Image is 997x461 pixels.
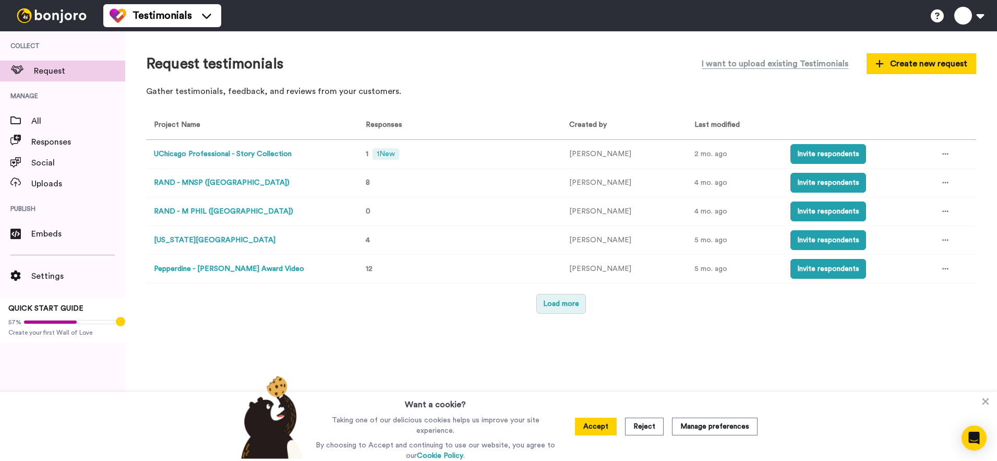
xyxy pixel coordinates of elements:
h1: Request testimonials [146,56,283,72]
span: Embeds [31,228,125,240]
button: Reject [625,418,664,435]
th: Created by [561,111,687,140]
span: All [31,115,125,127]
button: Invite respondents [790,259,866,279]
span: 57% [8,318,21,326]
span: 1 New [373,148,399,160]
p: Gather testimonials, feedback, and reviews from your customers. [146,86,976,98]
td: 5 mo. ago [687,255,783,283]
h3: Want a cookie? [405,392,466,411]
span: Responses [362,121,402,128]
td: [PERSON_NAME] [561,140,687,169]
button: RAND - MNSP ([GEOGRAPHIC_DATA]) [154,178,290,188]
button: Invite respondents [790,202,866,221]
button: Manage preferences [672,418,758,435]
button: [US_STATE][GEOGRAPHIC_DATA] [154,235,275,246]
td: 4 mo. ago [687,197,783,226]
span: 0 [366,208,370,215]
span: I want to upload existing Testimonials [702,57,848,70]
td: [PERSON_NAME] [561,255,687,283]
button: I want to upload existing Testimonials [694,52,856,75]
span: 4 [366,237,370,244]
a: Cookie Policy [417,452,463,459]
button: Pepperdine - [PERSON_NAME] Award Video [154,264,304,275]
th: Project Name [146,111,354,140]
span: 12 [366,265,373,273]
td: [PERSON_NAME] [561,169,687,197]
span: Responses [31,136,125,148]
span: 1 [366,150,368,158]
img: bear-with-cookie.png [232,375,309,459]
div: Open Intercom Messenger [962,425,987,451]
span: 8 [366,179,370,186]
span: Request [34,65,125,77]
span: Social [31,157,125,169]
button: Invite respondents [790,173,866,193]
button: Invite respondents [790,230,866,250]
button: RAND - M PHIL ([GEOGRAPHIC_DATA]) [154,206,293,217]
button: Load more [536,294,586,314]
p: By choosing to Accept and continuing to use our website, you agree to our . [313,440,558,461]
td: [PERSON_NAME] [561,197,687,226]
button: Create new request [867,53,976,74]
button: Accept [575,418,617,435]
td: [PERSON_NAME] [561,226,687,255]
span: Uploads [31,178,125,190]
p: Taking one of our delicious cookies helps us improve your site experience. [313,415,558,436]
th: Last modified [687,111,783,140]
td: 5 mo. ago [687,226,783,255]
span: QUICK START GUIDE [8,305,83,312]
img: tm-color.svg [110,7,126,24]
button: Invite respondents [790,144,866,164]
div: Tooltip anchor [116,317,125,326]
span: Create new request [875,57,967,70]
img: bj-logo-header-white.svg [13,8,91,23]
span: Create your first Wall of Love [8,328,117,337]
button: UChicago Professional - Story Collection [154,149,292,160]
span: Testimonials [133,8,192,23]
td: 4 mo. ago [687,169,783,197]
span: Settings [31,270,125,282]
td: 2 mo. ago [687,140,783,169]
